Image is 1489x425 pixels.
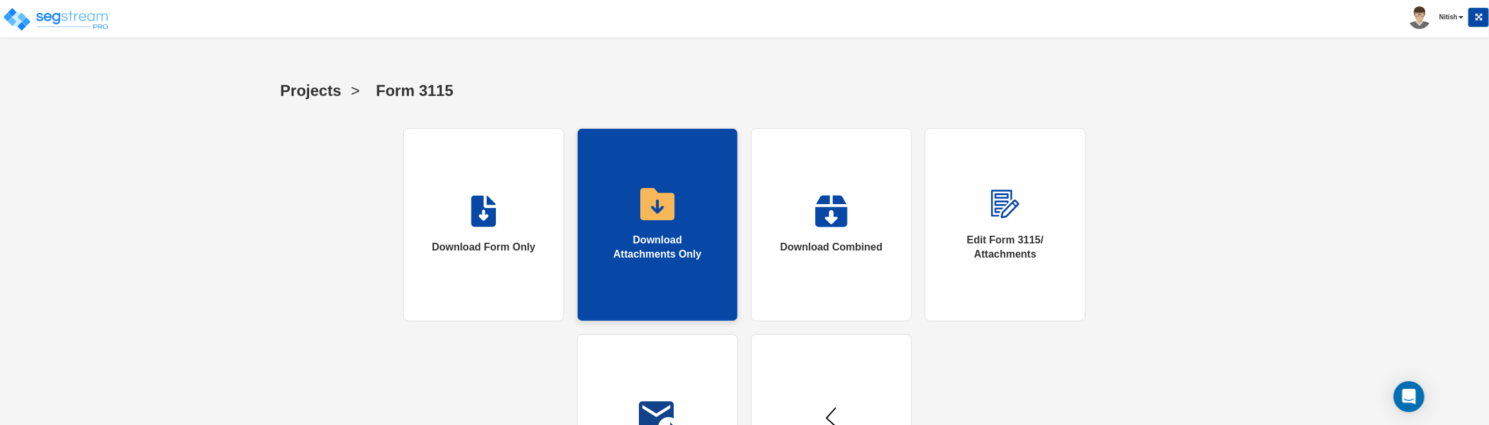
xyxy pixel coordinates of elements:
a: Edit Form 3115/ Attachments [925,128,1086,321]
div: Open Intercom Messenger [1394,381,1425,412]
a: Download Form Only [403,128,564,321]
div: Download Form Only [432,240,536,255]
img: Download Form Only Icon [471,195,497,227]
a: Projects [270,70,341,109]
h3: Form 3115 [376,82,453,102]
h3: Projects [280,82,341,102]
a: Download Attachments Only [577,128,738,321]
a: Download Combined [751,128,912,321]
img: avatar.png [1408,6,1431,29]
div: Download Attachments Only [603,233,712,263]
h3: > [351,82,360,102]
div: Edit Form 3115/ Attachments [951,233,1059,263]
img: logo_pro_r.png [2,6,111,32]
img: Edit Form 3115/Attachments Icon [989,188,1022,220]
img: Download Attachments Only Icon [640,188,674,220]
a: Form 3115 [366,70,453,109]
b: Nitish [1439,14,1457,21]
img: Download Combined Icon [815,195,848,227]
div: Download Combined [780,240,882,255]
